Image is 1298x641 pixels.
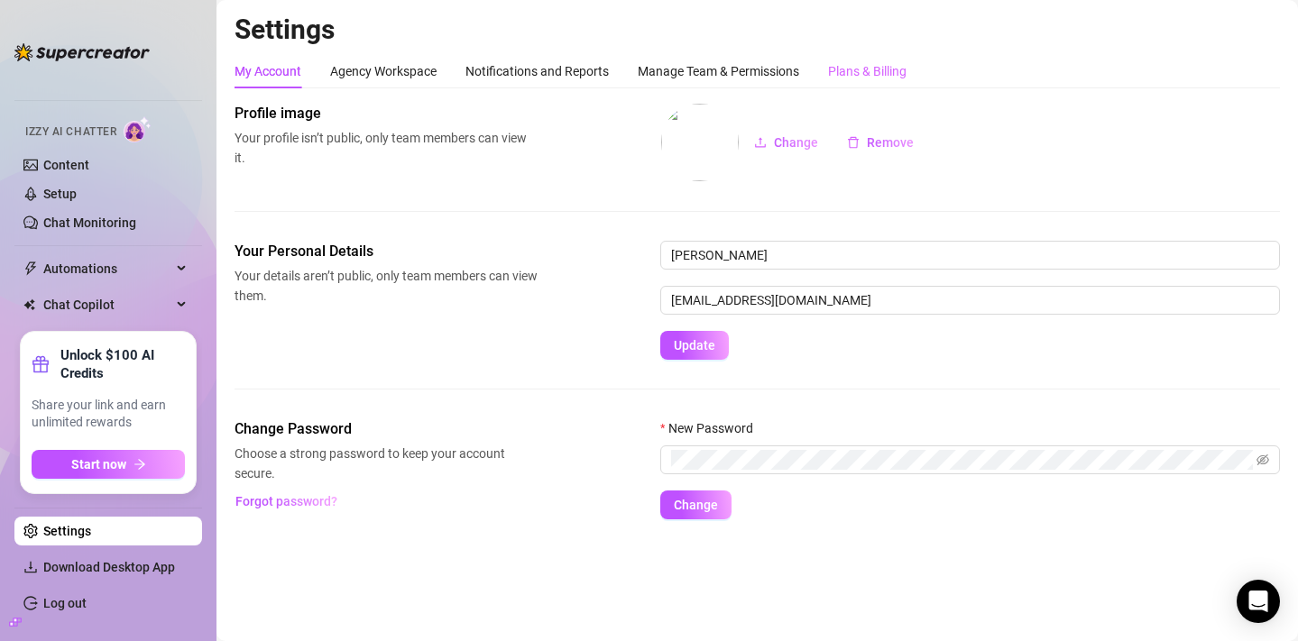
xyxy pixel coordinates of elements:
[671,450,1253,470] input: New Password
[23,560,38,574] span: download
[32,397,185,432] span: Share your link and earn unlimited rewards
[43,290,171,319] span: Chat Copilot
[14,43,150,61] img: logo-BBDzfeDw.svg
[660,490,732,519] button: Change
[32,450,185,479] button: Start nowarrow-right
[43,187,77,201] a: Setup
[60,346,185,382] strong: Unlock $100 AI Credits
[43,215,136,230] a: Chat Monitoring
[235,103,538,124] span: Profile image
[235,241,538,262] span: Your Personal Details
[660,241,1280,270] input: Enter name
[235,128,538,168] span: Your profile isn’t public, only team members can view it.
[23,261,38,276] span: thunderbolt
[847,136,860,149] span: delete
[133,458,146,471] span: arrow-right
[9,616,22,628] span: build
[674,498,718,512] span: Change
[1257,453,1269,466] span: eye-invisible
[1237,580,1280,623] div: Open Intercom Messenger
[828,61,907,81] div: Plans & Billing
[465,61,609,81] div: Notifications and Reports
[235,418,538,440] span: Change Password
[43,254,171,283] span: Automations
[124,116,152,142] img: AI Chatter
[235,13,1280,47] h2: Settings
[867,135,914,150] span: Remove
[660,418,765,438] label: New Password
[661,104,739,181] img: profilePics%2FuSUCN7z4CdXlnWGJXsSfzreRtft1.jpeg
[235,487,337,516] button: Forgot password?
[833,128,928,157] button: Remove
[774,135,818,150] span: Change
[330,61,437,81] div: Agency Workspace
[71,457,126,472] span: Start now
[43,596,87,610] a: Log out
[235,444,538,483] span: Choose a strong password to keep your account secure.
[660,331,729,360] button: Update
[235,494,337,508] span: Forgot password?
[660,286,1280,315] input: Enter new email
[674,338,715,353] span: Update
[32,355,50,373] span: gift
[235,266,538,306] span: Your details aren’t public, only team members can view them.
[43,524,91,538] a: Settings
[754,136,767,149] span: upload
[638,61,799,81] div: Manage Team & Permissions
[25,124,116,141] span: Izzy AI Chatter
[43,560,175,574] span: Download Desktop App
[740,128,833,157] button: Change
[43,158,89,172] a: Content
[235,61,301,81] div: My Account
[23,298,35,311] img: Chat Copilot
